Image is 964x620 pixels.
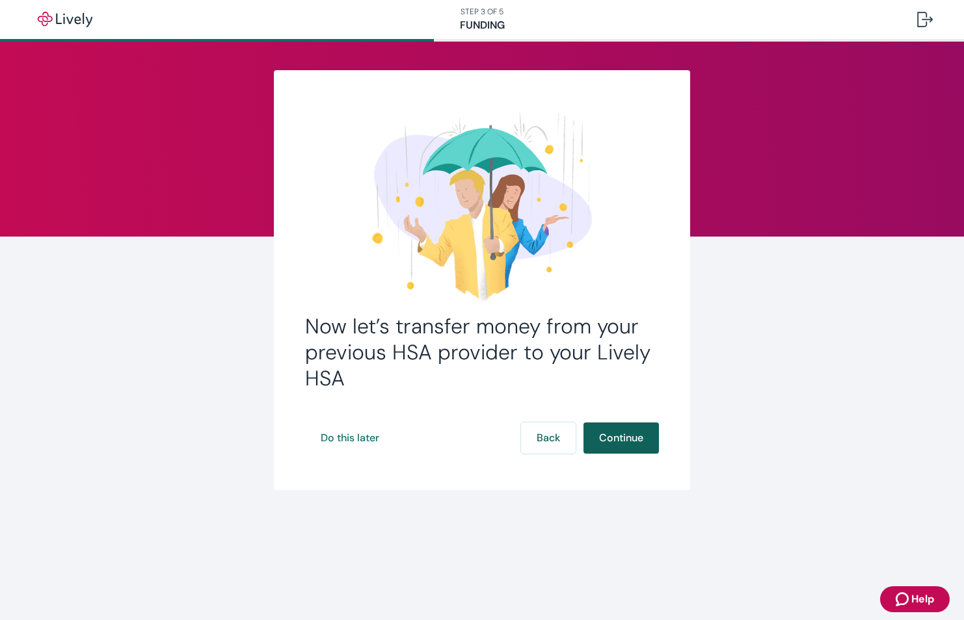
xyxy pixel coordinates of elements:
[911,591,934,607] span: Help
[305,313,659,391] h2: Now let’s transfer money from your previous HSA provider to your Lively HSA
[305,422,395,454] button: Do this later
[521,422,576,454] button: Back
[907,4,943,35] button: Log out
[896,591,911,607] svg: Zendesk support icon
[880,586,950,612] button: Zendesk support iconHelp
[583,422,659,454] button: Continue
[29,12,101,27] img: Lively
